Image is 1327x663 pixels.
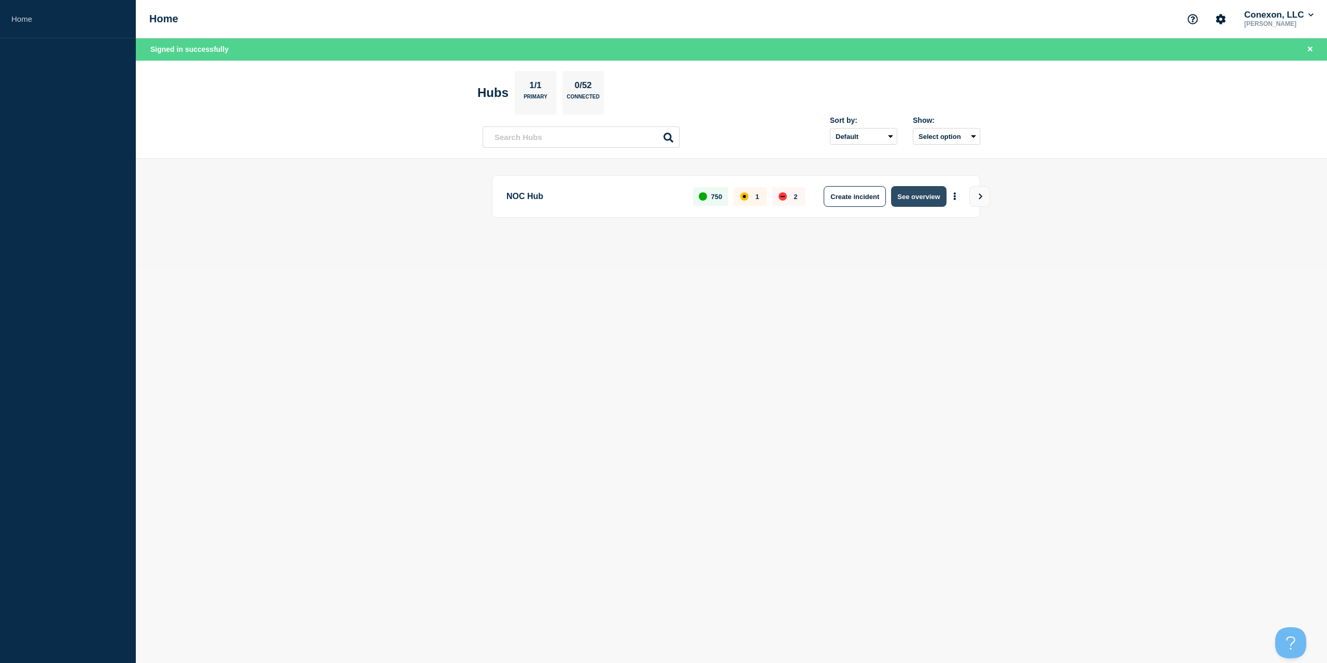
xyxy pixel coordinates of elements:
div: affected [740,192,749,201]
span: Signed in successfully [150,45,229,53]
h2: Hubs [477,86,509,100]
p: Connected [567,94,599,105]
button: More actions [948,187,962,206]
button: Conexon, LLC [1242,10,1316,20]
button: Account settings [1210,8,1232,30]
p: NOC Hub [506,186,681,207]
div: up [699,192,707,201]
button: Support [1182,8,1204,30]
select: Sort by [830,128,897,145]
div: down [779,192,787,201]
h1: Home [149,13,178,25]
iframe: Help Scout Beacon - Open [1275,627,1306,658]
button: Close banner [1304,44,1317,55]
div: Sort by: [830,116,897,124]
input: Search Hubs [483,126,680,148]
button: See overview [891,186,946,207]
button: View [969,186,990,207]
p: 750 [711,193,723,201]
p: [PERSON_NAME] [1242,20,1316,27]
p: 0/52 [571,80,596,94]
p: 1 [755,193,759,201]
button: Create incident [824,186,886,207]
button: Select option [913,128,980,145]
p: 2 [794,193,797,201]
div: Show: [913,116,980,124]
p: 1/1 [526,80,546,94]
p: Primary [524,94,547,105]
